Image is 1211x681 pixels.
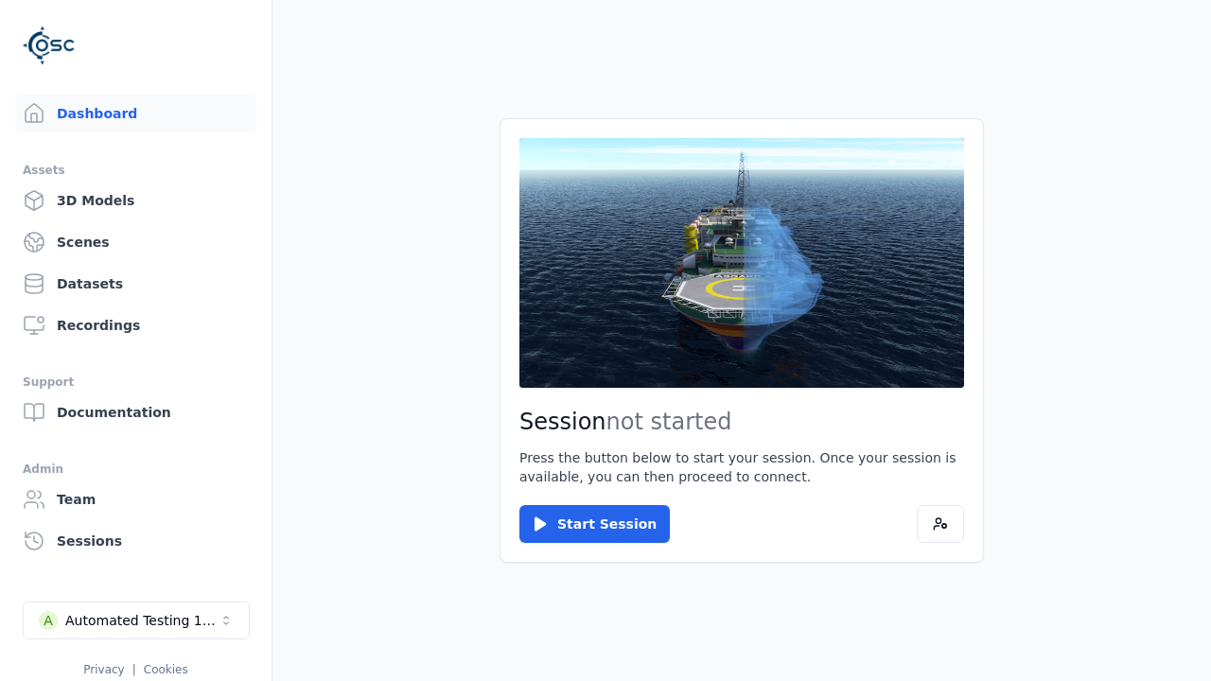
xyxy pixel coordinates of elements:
button: Start Session [519,505,670,543]
h2: Session [519,407,964,437]
a: Dashboard [15,95,256,132]
a: Documentation [15,393,256,431]
span: | [132,663,136,676]
div: Support [23,371,249,393]
a: Datasets [15,265,256,303]
a: Sessions [15,522,256,560]
div: Automated Testing 1 - Playwright [65,611,219,630]
button: Select a workspace [23,602,250,639]
a: Privacy [83,663,124,676]
a: Team [15,480,256,518]
a: Recordings [15,306,256,344]
div: A [39,611,58,630]
div: Assets [23,159,249,182]
div: Admin [23,458,249,480]
a: Scenes [15,223,256,261]
span: not started [606,409,732,435]
img: Logo [23,19,76,72]
p: Press the button below to start your session. Once your session is available, you can then procee... [519,448,964,486]
a: 3D Models [15,182,256,219]
a: Cookies [144,663,188,676]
